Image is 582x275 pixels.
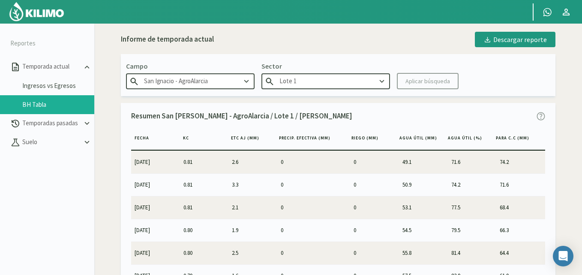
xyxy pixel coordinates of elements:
[277,174,350,196] td: 0
[350,242,399,264] td: 0
[492,131,541,150] th: Para C.C (MM)
[448,151,497,173] td: 71.6
[350,196,399,219] td: 0
[131,219,180,242] td: [DATE]
[277,196,350,219] td: 0
[448,219,497,242] td: 79.5
[496,151,545,173] td: 74.2
[21,62,82,72] p: Temporada actual
[131,242,180,264] td: [DATE]
[180,242,229,264] td: 0.80
[448,242,497,264] td: 81.4
[444,131,493,150] th: Agua Útil (%)
[399,174,448,196] td: 50.9
[496,174,545,196] td: 71.6
[496,219,545,242] td: 66.3
[496,196,545,219] td: 68.4
[131,196,180,219] td: [DATE]
[9,1,65,22] img: Kilimo
[475,32,555,47] button: Descargar reporte
[180,174,229,196] td: 0.81
[180,196,229,219] td: 0.81
[228,131,276,150] th: ETc aj (MM)
[348,131,396,150] th: Riego (MM)
[350,174,399,196] td: 0
[399,151,448,173] td: 49.1
[276,131,348,150] th: Precip. Efectiva (MM)
[350,151,399,173] td: 0
[131,174,180,196] td: [DATE]
[396,131,444,150] th: Agua útil (MM)
[21,118,82,128] p: Temporadas pasadas
[483,34,547,45] div: Descargar reporte
[399,219,448,242] td: 54.5
[126,73,255,89] input: Escribe para buscar
[277,151,350,173] td: 0
[228,151,277,173] td: 2.6
[131,111,352,122] p: Resumen San [PERSON_NAME] - AgroAlarcia / Lote 1 / [PERSON_NAME]
[22,101,94,109] a: BH Tabla
[228,219,277,242] td: 1.9
[228,174,277,196] td: 3.3
[448,174,497,196] td: 74.2
[180,219,229,242] td: 0.80
[180,131,228,150] th: KC
[228,242,277,264] td: 2.5
[121,34,214,45] div: Informe de temporada actual
[496,242,545,264] td: 64.4
[126,61,255,71] p: Campo
[261,61,390,71] p: Sector
[277,219,350,242] td: 0
[448,196,497,219] td: 77.5
[277,242,350,264] td: 0
[22,82,94,90] a: Ingresos vs Egresos
[131,131,180,150] th: Fecha
[131,151,180,173] td: [DATE]
[228,196,277,219] td: 2.1
[21,137,82,147] p: Suelo
[399,242,448,264] td: 55.8
[261,73,390,89] input: Escribe para buscar
[399,196,448,219] td: 53.1
[553,246,573,266] div: Open Intercom Messenger
[350,219,399,242] td: 0
[180,151,229,173] td: 0.81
